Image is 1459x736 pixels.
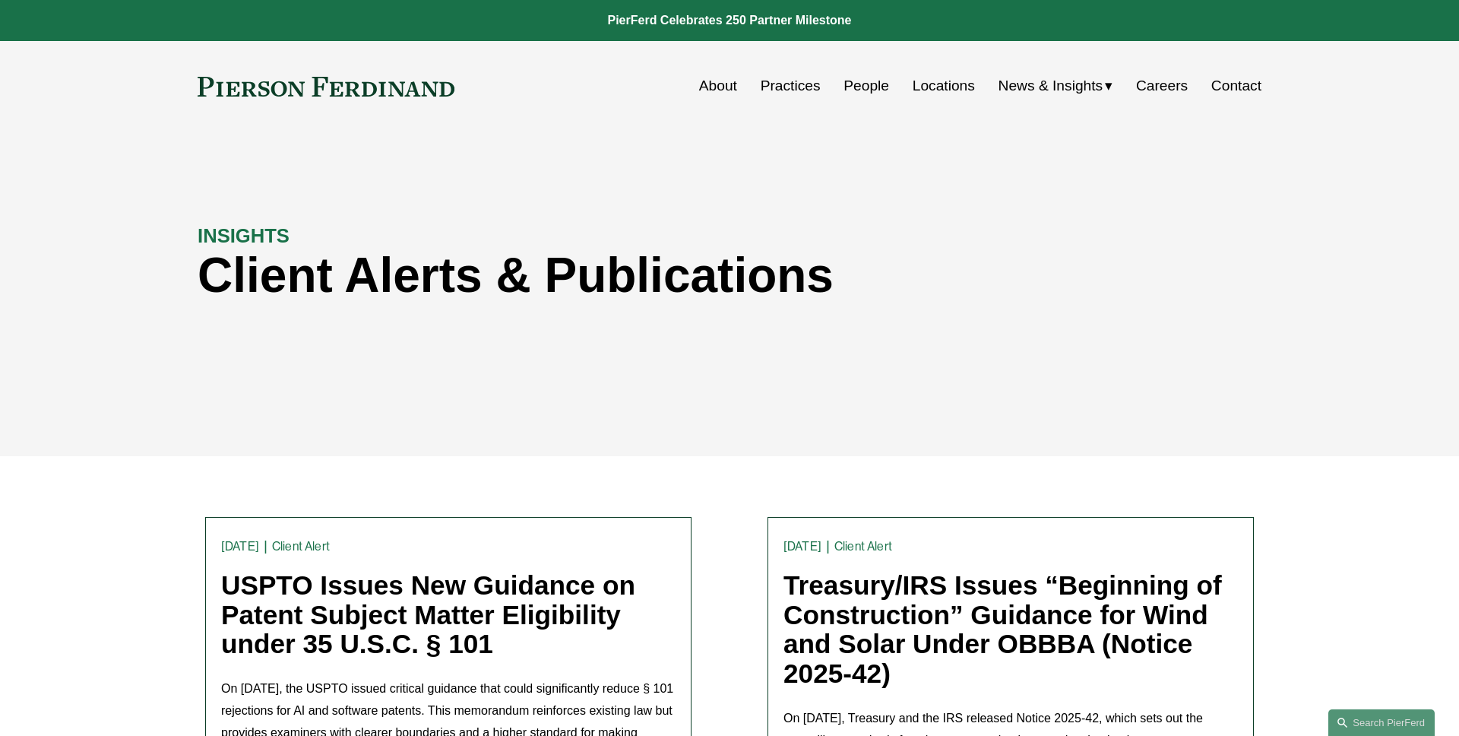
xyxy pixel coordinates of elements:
[999,71,1113,100] a: folder dropdown
[272,539,330,554] a: Client Alert
[1211,71,1261,100] a: Contact
[843,71,889,100] a: People
[999,73,1103,100] span: News & Insights
[913,71,975,100] a: Locations
[783,541,821,553] time: [DATE]
[761,71,821,100] a: Practices
[834,539,892,554] a: Client Alert
[221,541,259,553] time: [DATE]
[221,570,635,658] a: USPTO Issues New Guidance on Patent Subject Matter Eligibility under 35 U.S.C. § 101
[198,225,290,246] strong: INSIGHTS
[783,570,1222,688] a: Treasury/IRS Issues “Beginning of Construction” Guidance for Wind and Solar Under OBBBA (Notice 2...
[1328,709,1435,736] a: Search this site
[699,71,737,100] a: About
[1136,71,1188,100] a: Careers
[198,248,995,303] h1: Client Alerts & Publications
